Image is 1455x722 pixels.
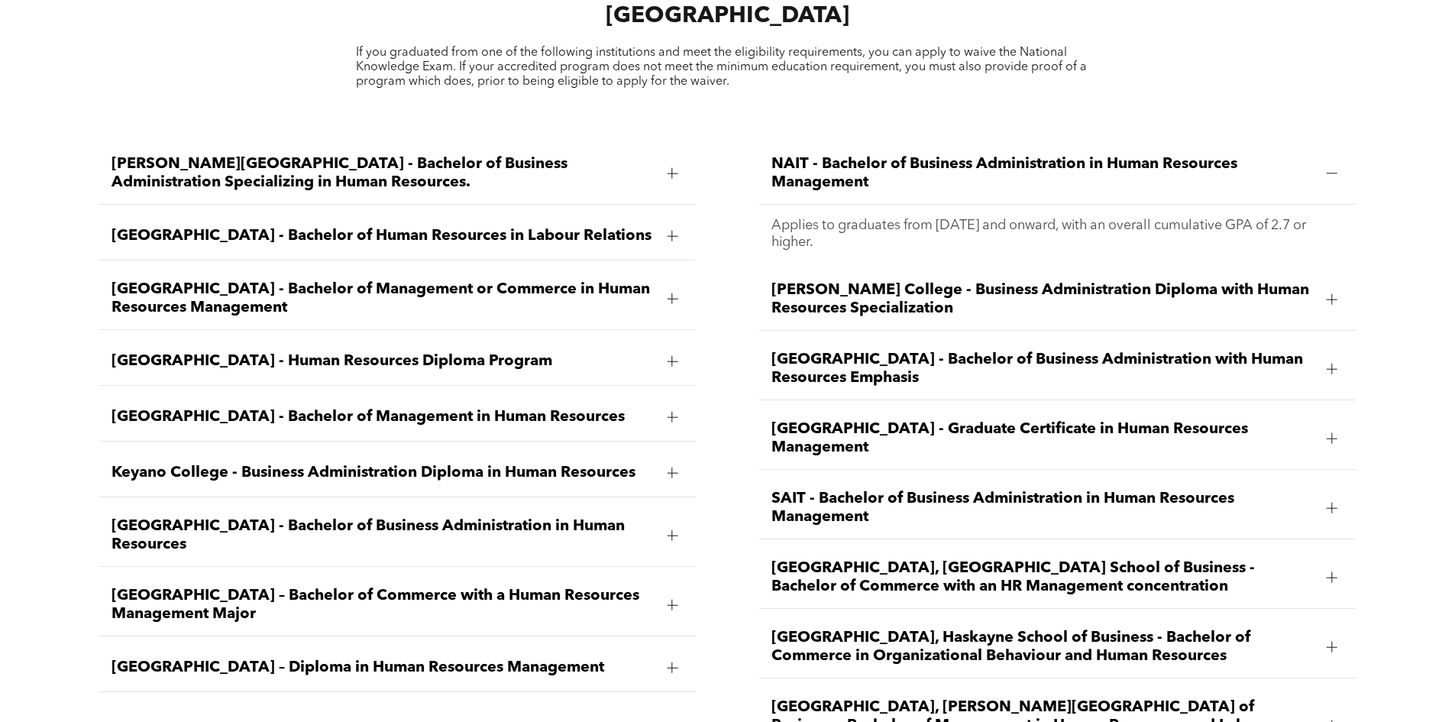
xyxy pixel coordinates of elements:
[112,464,655,482] span: Keyano College - Business Administration Diploma in Human Resources
[771,629,1314,665] span: [GEOGRAPHIC_DATA], Haskayne School of Business - Bachelor of Commerce in Organizational Behaviour...
[112,227,655,245] span: [GEOGRAPHIC_DATA] - Bachelor of Human Resources in Labour Relations
[112,352,655,371] span: [GEOGRAPHIC_DATA] - Human Resources Diploma Program
[112,517,655,554] span: [GEOGRAPHIC_DATA] - Bachelor of Business Administration in Human Resources
[112,408,655,426] span: [GEOGRAPHIC_DATA] - Bachelor of Management in Human Resources
[356,47,1087,88] span: If you graduated from one of the following institutions and meet the eligibility requirements, yo...
[771,155,1314,192] span: NAIT - Bachelor of Business Administration in Human Resources Management
[112,155,655,192] span: [PERSON_NAME][GEOGRAPHIC_DATA] - Bachelor of Business Administration Specializing in Human Resour...
[771,281,1314,318] span: [PERSON_NAME] College - Business Administration Diploma with Human Resources Specialization
[771,559,1314,596] span: [GEOGRAPHIC_DATA], [GEOGRAPHIC_DATA] School of Business - Bachelor of Commerce with an HR Managem...
[112,587,655,623] span: [GEOGRAPHIC_DATA] – Bachelor of Commerce with a Human Resources Management Major
[771,490,1314,526] span: SAIT - Bachelor of Business Administration in Human Resources Management
[112,659,655,677] span: [GEOGRAPHIC_DATA] – Diploma in Human Resources Management
[112,280,655,317] span: [GEOGRAPHIC_DATA] - Bachelor of Management or Commerce in Human Resources Management
[771,420,1314,457] span: [GEOGRAPHIC_DATA] - Graduate Certificate in Human Resources Management
[771,217,1343,251] p: Applies to graduates from [DATE] and onward, with an overall cumulative GPA of 2.7 or higher.
[771,351,1314,387] span: [GEOGRAPHIC_DATA] - Bachelor of Business Administration with Human Resources Emphasis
